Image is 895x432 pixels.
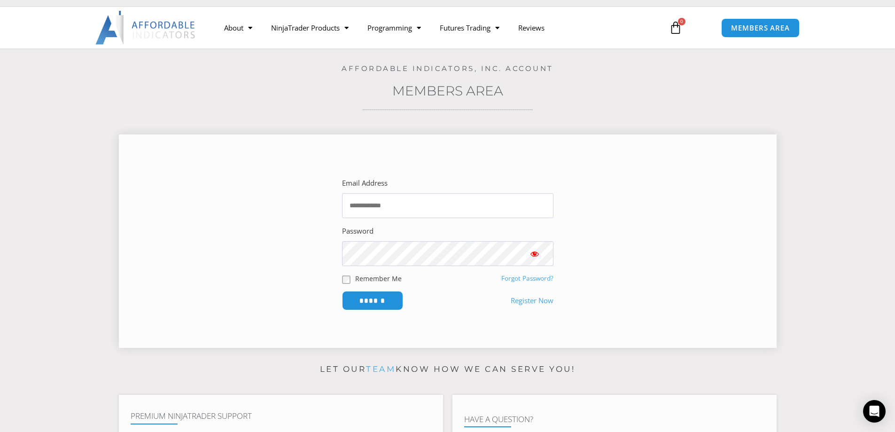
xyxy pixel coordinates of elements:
[863,400,886,423] div: Open Intercom Messenger
[262,17,358,39] a: NinjaTrader Products
[392,83,503,99] a: Members Area
[342,177,388,190] label: Email Address
[215,17,262,39] a: About
[464,415,765,424] h4: Have A Question?
[509,17,554,39] a: Reviews
[501,274,553,283] a: Forgot Password?
[366,364,396,374] a: team
[215,17,658,39] nav: Menu
[655,14,696,41] a: 0
[358,17,430,39] a: Programming
[119,362,777,377] p: Let our know how we can serve you!
[342,225,374,238] label: Password
[721,18,800,38] a: MEMBERS AREA
[731,24,790,31] span: MEMBERS AREA
[430,17,509,39] a: Futures Trading
[678,18,685,25] span: 0
[511,294,553,307] a: Register Now
[342,64,553,73] a: Affordable Indicators, Inc. Account
[95,11,196,45] img: LogoAI | Affordable Indicators – NinjaTrader
[355,274,402,283] label: Remember Me
[131,411,431,421] h4: Premium NinjaTrader Support
[516,241,553,266] button: Show password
